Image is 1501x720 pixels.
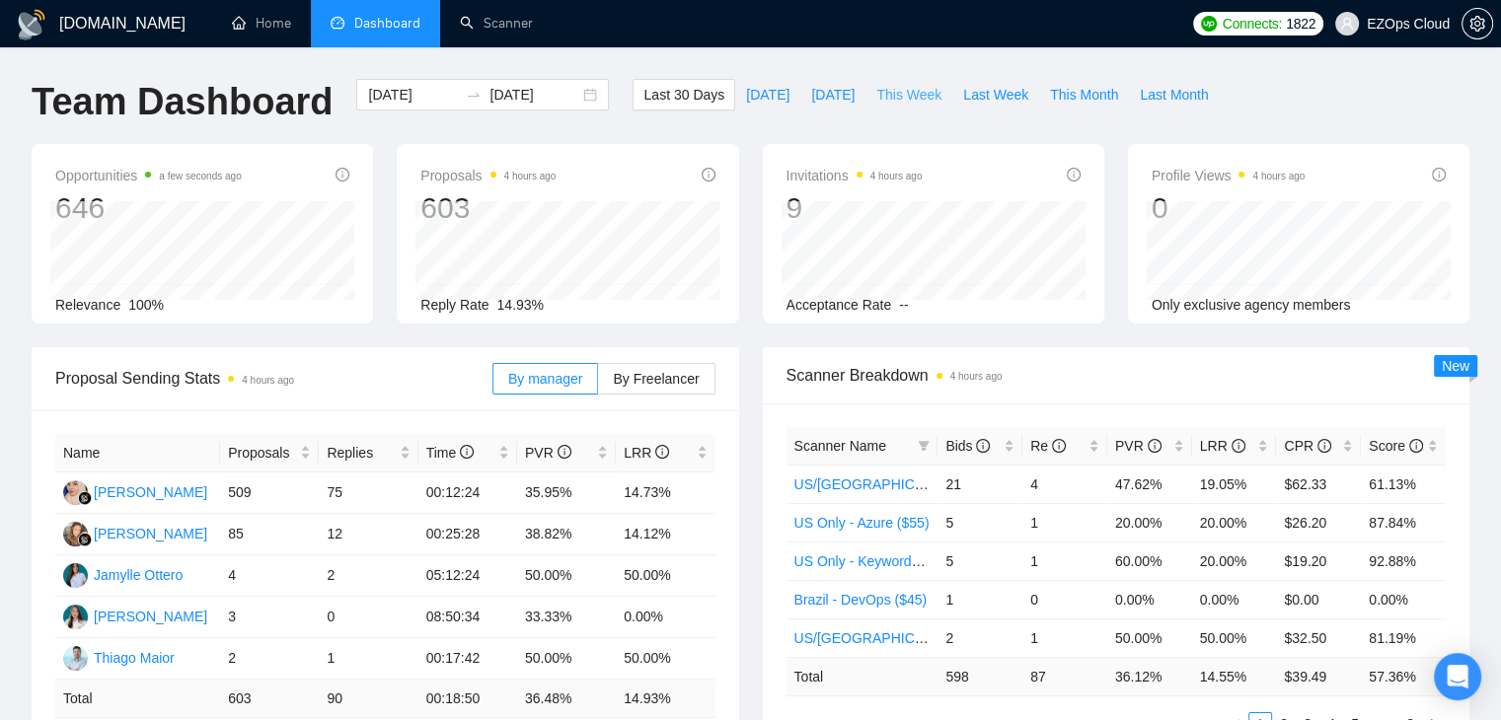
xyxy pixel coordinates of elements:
span: Connects: [1223,13,1282,35]
td: 00:25:28 [418,514,517,555]
span: Acceptance Rate [787,297,892,313]
span: Dashboard [354,15,420,32]
span: Invitations [787,164,923,187]
img: logo [16,9,47,40]
button: setting [1462,8,1493,39]
td: 20.00% [1107,503,1192,541]
span: Last 30 Days [643,84,724,106]
img: TA [63,605,88,629]
a: JOJamylle Ottero [63,566,183,582]
span: Reply Rate [420,297,488,313]
td: 0 [319,597,417,638]
a: NK[PERSON_NAME] [63,525,207,540]
span: This Month [1050,84,1118,106]
button: Last Month [1129,79,1219,110]
span: Opportunities [55,164,242,187]
td: $26.20 [1276,503,1361,541]
span: Time [426,445,474,461]
td: Total [787,657,938,695]
td: 20.00% [1192,503,1277,541]
td: 87 [1022,657,1107,695]
img: upwork-logo.png [1201,16,1217,32]
span: [DATE] [811,84,855,106]
span: Profile Views [1152,164,1306,187]
td: 2 [319,555,417,597]
button: This Week [865,79,952,110]
td: 14.73% [616,472,714,514]
h1: Team Dashboard [32,79,333,125]
div: 0 [1152,189,1306,227]
td: 0.00% [1192,580,1277,618]
time: 4 hours ago [504,171,557,181]
span: Last Month [1140,84,1208,106]
span: Proposals [420,164,556,187]
td: 1 [1022,618,1107,657]
span: Bids [945,438,990,454]
span: LRR [1200,438,1245,454]
span: info-circle [460,445,474,459]
td: 60.00% [1107,541,1192,580]
button: [DATE] [735,79,800,110]
div: Open Intercom Messenger [1434,653,1481,700]
a: setting [1462,16,1493,32]
td: 5 [938,503,1022,541]
td: 14.12% [616,514,714,555]
img: AJ [63,480,88,505]
span: info-circle [558,445,571,459]
td: 20.00% [1192,541,1277,580]
time: a few seconds ago [159,171,241,181]
span: info-circle [655,445,669,459]
td: 12 [319,514,417,555]
a: US Only - Azure ($55) [794,515,930,531]
span: user [1340,17,1354,31]
td: 90 [319,680,417,718]
button: Last Week [952,79,1039,110]
span: info-circle [1317,439,1331,453]
span: info-circle [336,168,349,181]
a: TA[PERSON_NAME] [63,608,207,623]
span: Scanner Breakdown [787,363,1447,388]
td: 14.93 % [616,680,714,718]
a: searchScanner [460,15,533,32]
td: 85 [220,514,319,555]
td: 1 [1022,503,1107,541]
td: 75 [319,472,417,514]
td: 50.00% [616,555,714,597]
td: 509 [220,472,319,514]
td: $32.50 [1276,618,1361,657]
td: 61.13% [1361,465,1446,503]
span: dashboard [331,16,344,30]
span: Replies [327,442,395,464]
div: 603 [420,189,556,227]
span: Scanner Name [794,438,886,454]
span: info-circle [1067,168,1081,181]
th: Proposals [220,434,319,472]
td: Total [55,680,220,718]
td: 4 [220,555,319,597]
span: info-circle [702,168,715,181]
td: 1 [938,580,1022,618]
a: US/[GEOGRAPHIC_DATA] - Keywords ($45) [794,476,1071,492]
a: AJ[PERSON_NAME] [63,483,207,499]
span: New [1442,358,1469,374]
img: TM [63,646,88,671]
td: 50.00% [517,555,616,597]
td: $19.20 [1276,541,1361,580]
img: gigradar-bm.png [78,491,92,505]
td: 1 [1022,541,1107,580]
span: Proposal Sending Stats [55,366,492,391]
button: Last 30 Days [633,79,735,110]
div: 646 [55,189,242,227]
a: TMThiago Maior [63,649,175,665]
td: 87.84% [1361,503,1446,541]
img: NK [63,522,88,546]
td: 19.05% [1192,465,1277,503]
td: $ 39.49 [1276,657,1361,695]
span: 14.93% [497,297,544,313]
td: 81.19% [1361,618,1446,657]
td: 00:18:50 [418,680,517,718]
td: 47.62% [1107,465,1192,503]
td: 57.36 % [1361,657,1446,695]
th: Replies [319,434,417,472]
td: 2 [938,618,1022,657]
